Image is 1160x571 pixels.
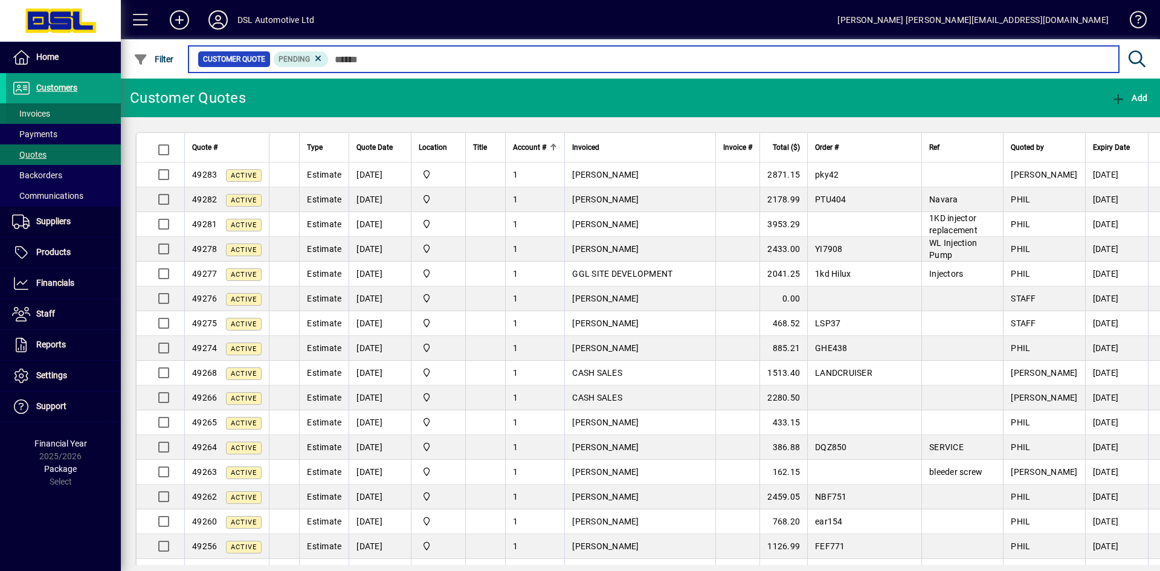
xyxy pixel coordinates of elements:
td: [DATE] [349,237,411,262]
span: 1 [513,368,518,378]
span: Invoices [12,109,50,118]
span: [PERSON_NAME] [1011,393,1077,402]
div: DSL Automotive Ltd [237,10,314,30]
span: Quote # [192,141,217,154]
span: Active [231,271,257,279]
span: 1 [513,418,518,427]
td: [DATE] [349,336,411,361]
div: Order # [815,141,914,154]
td: [DATE] [1085,485,1148,509]
span: [PERSON_NAME] [572,343,639,353]
td: [DATE] [349,485,411,509]
td: [DATE] [349,435,411,460]
span: STAFF [1011,318,1036,328]
span: Active [231,246,257,254]
span: [PERSON_NAME] [572,492,639,502]
td: [DATE] [1085,237,1148,262]
td: 433.15 [759,410,807,435]
td: 768.20 [759,509,807,534]
span: Navara [929,195,958,204]
span: 49263 [192,467,217,477]
span: Active [231,320,257,328]
span: Estimate [307,492,341,502]
span: Account # [513,141,546,154]
span: 49282 [192,195,217,204]
span: Quotes [12,150,47,160]
span: 1 [513,343,518,353]
span: Active [231,295,257,303]
span: [PERSON_NAME] [1011,368,1077,378]
td: 1126.99 [759,534,807,559]
span: Estimate [307,442,341,452]
span: PHIL [1011,244,1030,254]
a: Knowledge Base [1121,2,1145,42]
span: CASH SALES [572,393,622,402]
span: 49265 [192,418,217,427]
span: Order # [815,141,839,154]
span: Suppliers [36,216,71,226]
span: Staff [36,309,55,318]
div: Location [419,141,458,154]
span: STAFF [1011,294,1036,303]
span: Central [419,465,458,479]
span: [PERSON_NAME] [572,170,639,179]
span: Reports [36,340,66,349]
div: Invoiced [572,141,708,154]
span: PHIL [1011,492,1030,502]
span: LSP37 [815,318,840,328]
span: 1 [513,170,518,179]
span: 49276 [192,294,217,303]
div: Quote # [192,141,262,154]
a: Products [6,237,121,268]
td: [DATE] [1085,336,1148,361]
span: YI7908 [815,244,843,254]
span: 1 [513,541,518,551]
span: Central [419,218,458,231]
td: 885.21 [759,336,807,361]
span: [PERSON_NAME] [572,467,639,477]
div: Account # [513,141,557,154]
span: 49256 [192,541,217,551]
span: Estimate [307,343,341,353]
span: Estimate [307,368,341,378]
span: 1 [513,492,518,502]
span: Communications [12,191,83,201]
span: Invoiced [572,141,599,154]
td: [DATE] [1085,187,1148,212]
span: PHIL [1011,195,1030,204]
td: 2280.50 [759,386,807,410]
span: 1 [513,195,518,204]
mat-chip: Pending Status: Pending [274,51,329,67]
span: Active [231,469,257,477]
span: 1 [513,517,518,526]
td: 3953.29 [759,212,807,237]
button: Add [1108,87,1150,109]
td: [DATE] [1085,163,1148,187]
span: Active [231,221,257,229]
span: [PERSON_NAME] [572,442,639,452]
span: Estimate [307,318,341,328]
span: Active [231,370,257,378]
span: Quote Date [356,141,393,154]
span: 49266 [192,393,217,402]
span: Active [231,444,257,452]
span: PHIL [1011,541,1030,551]
span: Invoice # [723,141,752,154]
a: Settings [6,361,121,391]
span: DQZ850 [815,442,847,452]
td: 468.52 [759,311,807,336]
div: [PERSON_NAME] [PERSON_NAME][EMAIL_ADDRESS][DOMAIN_NAME] [837,10,1109,30]
span: 1 [513,393,518,402]
span: 49268 [192,368,217,378]
span: PHIL [1011,343,1030,353]
td: [DATE] [1085,435,1148,460]
span: Filter [134,54,174,64]
span: [PERSON_NAME] [572,318,639,328]
span: [PERSON_NAME] [572,195,639,204]
span: Add [1111,93,1147,103]
span: [PERSON_NAME] [1011,467,1077,477]
span: LANDCRUISER [815,368,872,378]
span: Support [36,401,66,411]
span: ear154 [815,517,843,526]
span: Backorders [12,170,62,180]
